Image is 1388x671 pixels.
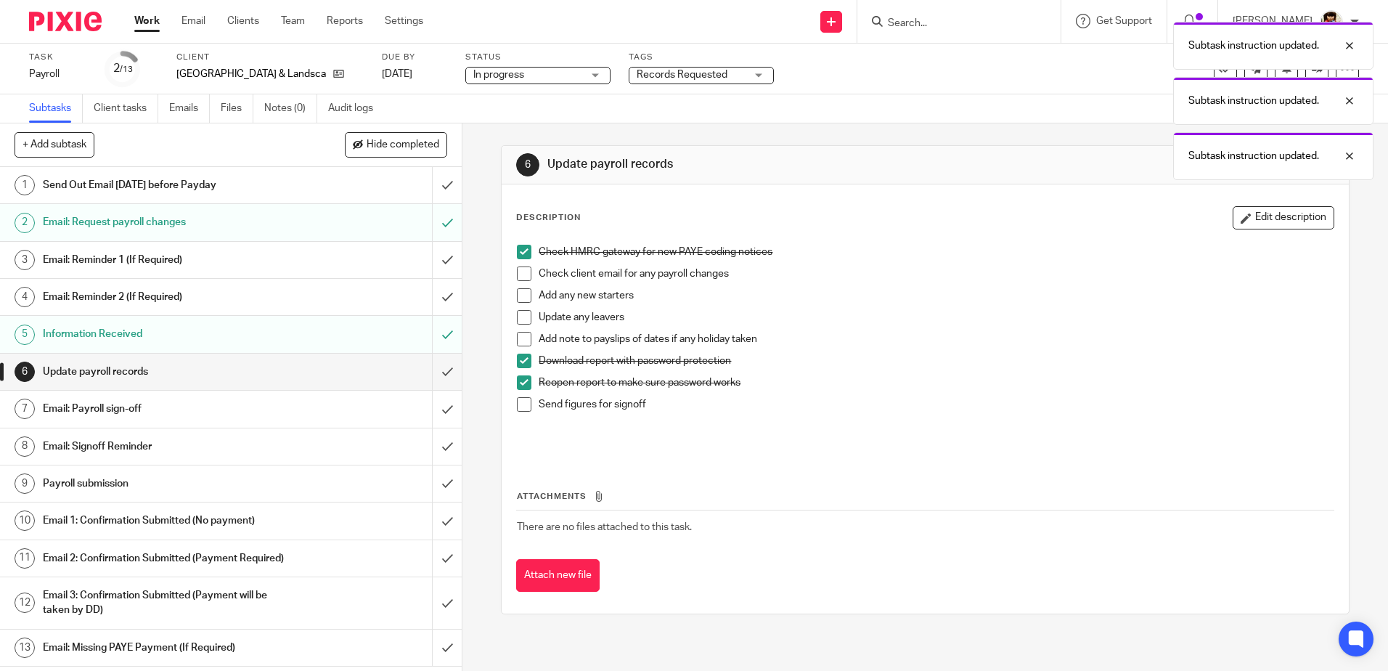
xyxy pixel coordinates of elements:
[181,14,205,28] a: Email
[539,288,1333,303] p: Add any new starters
[539,245,1333,259] p: Check HMRC gateway for new PAYE coding notices
[1233,206,1334,229] button: Edit description
[15,473,35,494] div: 9
[15,399,35,419] div: 7
[43,323,293,345] h1: Information Received
[43,398,293,420] h1: Email: Payroll sign-off
[516,212,581,224] p: Description
[539,332,1333,346] p: Add note to payslips of dates if any holiday taken
[43,286,293,308] h1: Email: Reminder 2 (If Required)
[539,397,1333,412] p: Send figures for signoff
[15,132,94,157] button: + Add subtask
[43,548,293,569] h1: Email 2: Confirmation Submitted (Payment Required)
[176,52,364,63] label: Client
[15,213,35,233] div: 2
[345,132,447,157] button: Hide completed
[15,325,35,345] div: 5
[547,157,956,172] h1: Update payroll records
[43,585,293,622] h1: Email 3: Confirmation Submitted (Payment will be taken by DD)
[113,60,133,77] div: 2
[15,436,35,457] div: 8
[227,14,259,28] a: Clients
[465,52,611,63] label: Status
[29,12,102,31] img: Pixie
[94,94,158,123] a: Client tasks
[15,175,35,195] div: 1
[29,52,87,63] label: Task
[281,14,305,28] a: Team
[637,70,727,80] span: Records Requested
[15,593,35,613] div: 12
[29,67,87,81] div: Payroll
[43,174,293,196] h1: Send Out Email [DATE] before Payday
[1320,10,1343,33] img: Phil%20Baby%20pictures%20(3).JPG
[43,211,293,233] h1: Email: Request payroll changes
[43,510,293,532] h1: Email 1: Confirmation Submitted (No payment)
[367,139,439,151] span: Hide completed
[1188,38,1319,53] p: Subtask instruction updated.
[169,94,210,123] a: Emails
[15,362,35,382] div: 6
[43,473,293,495] h1: Payroll submission
[176,67,326,81] p: [GEOGRAPHIC_DATA] & Landscaping
[328,94,384,123] a: Audit logs
[15,287,35,307] div: 4
[517,522,692,532] span: There are no files attached to this task.
[539,310,1333,325] p: Update any leavers
[539,375,1333,390] p: Reopen report to make sure password works
[517,492,587,500] span: Attachments
[43,249,293,271] h1: Email: Reminder 1 (If Required)
[327,14,363,28] a: Reports
[15,638,35,658] div: 13
[15,511,35,531] div: 10
[539,267,1333,281] p: Check client email for any payroll changes
[43,637,293,659] h1: Email: Missing PAYE Payment (If Required)
[382,52,447,63] label: Due by
[120,65,133,73] small: /13
[264,94,317,123] a: Notes (0)
[629,52,774,63] label: Tags
[385,14,423,28] a: Settings
[1188,149,1319,163] p: Subtask instruction updated.
[516,153,539,176] div: 6
[221,94,253,123] a: Files
[43,361,293,383] h1: Update payroll records
[1188,94,1319,108] p: Subtask instruction updated.
[43,436,293,457] h1: Email: Signoff Reminder
[29,94,83,123] a: Subtasks
[15,250,35,270] div: 3
[539,354,1333,368] p: Download report with password protection
[15,548,35,569] div: 11
[516,559,600,592] button: Attach new file
[134,14,160,28] a: Work
[473,70,524,80] span: In progress
[382,69,412,79] span: [DATE]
